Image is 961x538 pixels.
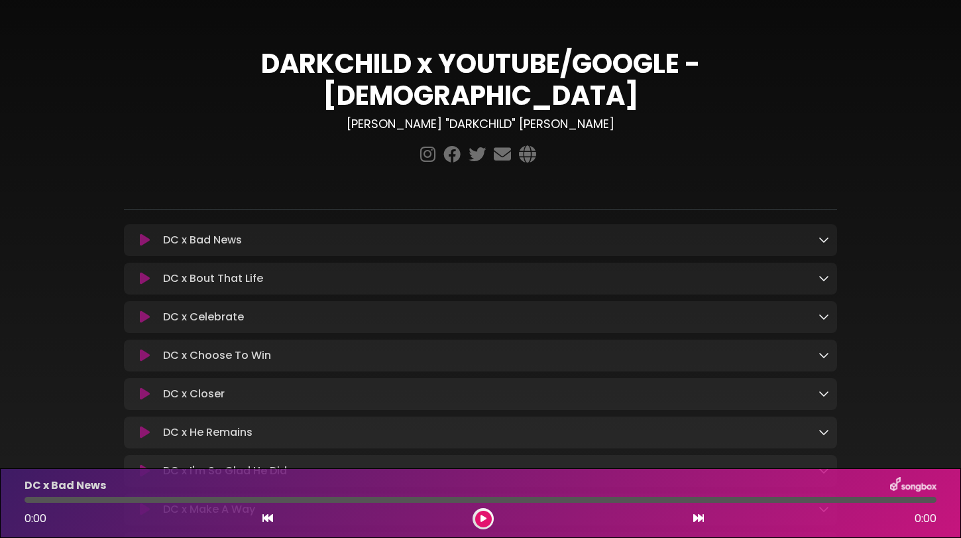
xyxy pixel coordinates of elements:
[124,117,837,131] h3: [PERSON_NAME] "DARKCHILD" [PERSON_NAME]
[163,232,242,248] p: DC x Bad News
[163,271,263,287] p: DC x Bout That Life
[124,48,837,111] h1: DARKCHILD x YOUTUBE/GOOGLE - [DEMOGRAPHIC_DATA]
[163,348,271,364] p: DC x Choose To Win
[163,463,287,479] p: DC x I'm So Glad He Did
[163,425,253,440] p: DC x He Remains
[163,386,225,402] p: DC x Closer
[25,511,46,526] span: 0:00
[915,511,936,527] span: 0:00
[163,309,244,325] p: DC x Celebrate
[25,478,106,494] p: DC x Bad News
[890,477,936,494] img: songbox-logo-white.png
